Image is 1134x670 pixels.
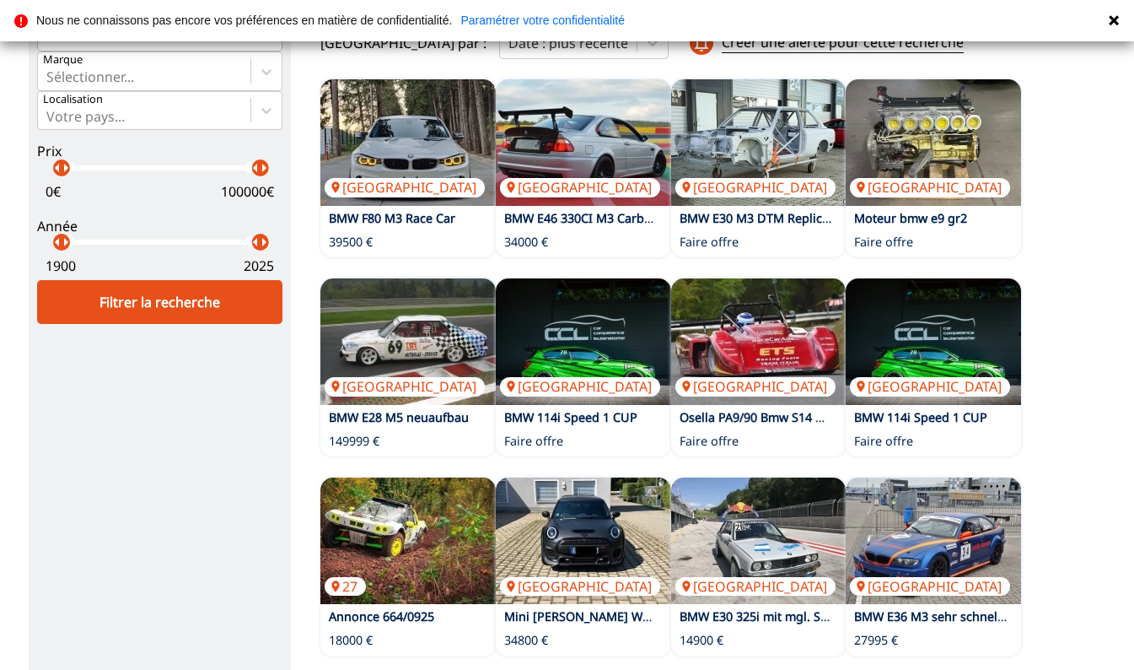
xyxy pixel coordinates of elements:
[46,257,76,275] p: 1900
[854,632,898,649] p: 27995 €
[722,33,964,52] p: Créer une alerte pour cette recherche
[504,608,827,624] a: Mini [PERSON_NAME] Works GP limitiert Nr. 668 of 3.000
[320,478,496,604] img: Annonce 664/0925
[680,409,873,425] a: Osella PA9/90 Bmw S14 DTM 2500
[496,79,671,206] a: BMW E46 330CI M3 Carbon Umbau Wertgutachten[GEOGRAPHIC_DATA]
[47,158,67,178] p: arrow_left
[244,257,274,275] p: 2025
[846,79,1021,206] a: Moteur bmw e9 gr2[GEOGRAPHIC_DATA]
[245,158,266,178] p: arrow_left
[675,377,836,396] p: [GEOGRAPHIC_DATA]
[680,608,938,624] a: BMW E30 325i mit mgl. Staßenzl., VFL rostfrei
[850,377,1010,396] p: [GEOGRAPHIC_DATA]
[325,178,485,197] p: [GEOGRAPHIC_DATA]
[680,632,723,649] p: 14900 €
[671,278,846,405] a: Osella PA9/90 Bmw S14 DTM 2500[GEOGRAPHIC_DATA]
[500,377,660,396] p: [GEOGRAPHIC_DATA]
[37,142,282,160] p: Prix
[46,69,50,84] input: MarqueSélectionner...
[504,234,548,251] p: 34000 €
[56,232,76,252] p: arrow_right
[846,79,1021,206] img: Moteur bmw e9 gr2
[254,158,274,178] p: arrow_right
[37,280,282,324] div: Filtrer la recherche
[680,234,739,251] p: Faire offre
[320,478,496,604] a: Annonce 664/092527
[846,278,1021,405] a: BMW 114i Speed 1 CUP[GEOGRAPHIC_DATA]
[671,478,846,604] a: BMW E30 325i mit mgl. Staßenzl., VFL rostfrei[GEOGRAPHIC_DATA]
[854,210,967,226] a: Moteur bmw e9 gr2
[43,52,83,68] p: Marque
[850,577,1010,596] p: [GEOGRAPHIC_DATA]
[854,433,913,450] p: Faire offre
[245,232,266,252] p: arrow_left
[56,158,76,178] p: arrow_right
[850,178,1010,197] p: [GEOGRAPHIC_DATA]
[671,278,846,405] img: Osella PA9/90 Bmw S14 DTM 2500
[320,79,496,206] img: BMW F80 M3 Race Car
[47,232,67,252] p: arrow_left
[46,109,50,124] input: Votre pays...
[325,577,366,596] p: 27
[320,79,496,206] a: BMW F80 M3 Race Car[GEOGRAPHIC_DATA]
[329,632,373,649] p: 18000 €
[854,608,1094,624] a: BMW E36 M3 sehr schnell und erfolgreich
[329,433,379,450] p: 149999 €
[36,14,452,26] p: Nous ne connaissons pas encore vos préférences en matière de confidentialité.
[46,182,61,201] p: 0 €
[846,478,1021,604] a: BMW E36 M3 sehr schnell und erfolgreich[GEOGRAPHIC_DATA]
[329,210,455,226] a: BMW F80 M3 Race Car
[496,478,671,604] a: Mini John Cooper Works GP limitiert Nr. 668 of 3.000[GEOGRAPHIC_DATA]
[496,79,671,206] img: BMW E46 330CI M3 Carbon Umbau Wertgutachten
[680,210,945,226] a: BMW E30 M3 DTM Replica Chassi Certificat FIA
[329,608,434,624] a: Annonce 664/0925
[671,478,846,604] img: BMW E30 325i mit mgl. Staßenzl., VFL rostfrei
[37,217,282,235] p: Année
[221,182,274,201] p: 100000 €
[320,278,496,405] a: BMW E28 M5 neuaufbau[GEOGRAPHIC_DATA]
[504,210,793,226] a: BMW E46 330CI M3 Carbon Umbau Wertgutachten
[329,409,469,425] a: BMW E28 M5 neuaufbau
[329,234,373,251] p: 39500 €
[43,92,103,107] p: Localisation
[320,34,486,52] p: [GEOGRAPHIC_DATA] par :
[500,577,660,596] p: [GEOGRAPHIC_DATA]
[460,14,625,26] a: Paramétrer votre confidentialité
[500,178,660,197] p: [GEOGRAPHIC_DATA]
[496,478,671,604] img: Mini John Cooper Works GP limitiert Nr. 668 of 3.000
[680,433,739,450] p: Faire offre
[496,278,671,405] a: BMW 114i Speed 1 CUP[GEOGRAPHIC_DATA]
[325,377,485,396] p: [GEOGRAPHIC_DATA]
[854,234,913,251] p: Faire offre
[689,31,713,56] span: notifications
[846,478,1021,604] img: BMW E36 M3 sehr schnell und erfolgreich
[504,632,548,649] p: 34800 €
[320,278,496,405] img: BMW E28 M5 neuaufbau
[675,178,836,197] p: [GEOGRAPHIC_DATA]
[254,232,274,252] p: arrow_right
[671,79,846,206] a: BMW E30 M3 DTM Replica Chassi Certificat FIA[GEOGRAPHIC_DATA]
[854,409,987,425] a: BMW 114i Speed 1 CUP
[504,409,637,425] a: BMW 114i Speed 1 CUP
[671,79,846,206] img: BMW E30 M3 DTM Replica Chassi Certificat FIA
[504,433,563,450] p: Faire offre
[496,278,671,405] img: BMW 114i Speed 1 CUP
[846,278,1021,405] img: BMW 114i Speed 1 CUP
[675,577,836,596] p: [GEOGRAPHIC_DATA]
